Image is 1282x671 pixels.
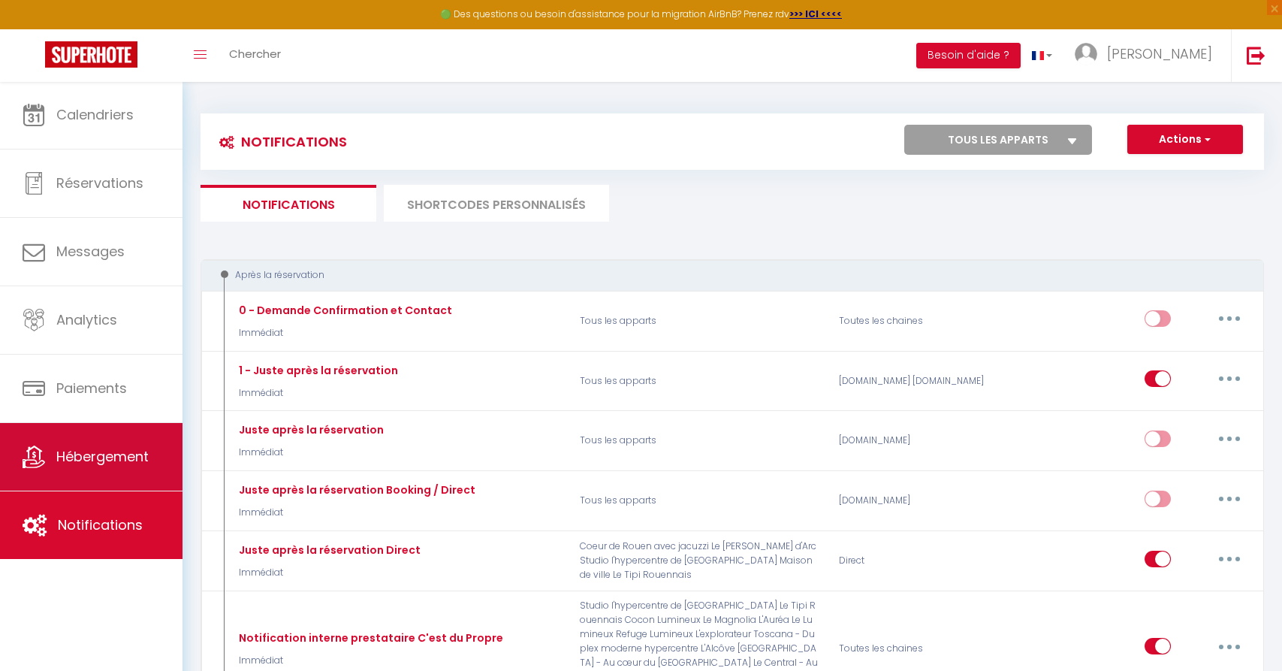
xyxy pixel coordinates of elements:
p: Immédiat [235,386,398,400]
button: Actions [1127,125,1243,155]
button: Besoin d'aide ? [916,43,1021,68]
img: ... [1075,43,1097,65]
p: Tous les apparts [570,299,829,343]
div: Après la réservation [215,268,1229,283]
a: ... [PERSON_NAME] [1063,29,1231,82]
span: Réservations [56,174,143,192]
img: logout [1247,46,1265,65]
div: Direct [828,540,1001,583]
p: Coeur de Rouen avec jacuzzi Le [PERSON_NAME] d'Arc Studio l'hypercentre de [GEOGRAPHIC_DATA] Mais... [570,540,829,583]
span: Paiements [56,379,127,397]
div: [DOMAIN_NAME] [828,479,1001,523]
div: Juste après la réservation [235,422,384,438]
p: Tous les apparts [570,479,829,523]
img: Super Booking [45,41,137,68]
h3: Notifications [212,125,347,159]
li: SHORTCODES PERSONNALISÉS [384,185,609,222]
div: 1 - Juste après la réservation [235,362,398,379]
a: >>> ICI <<<< [789,8,842,20]
p: Immédiat [235,654,503,668]
span: [PERSON_NAME] [1107,44,1212,63]
div: [DOMAIN_NAME] [DOMAIN_NAME] [828,359,1001,403]
span: Messages [56,242,125,261]
span: Hébergement [56,447,149,466]
p: Immédiat [235,326,452,340]
span: Analytics [56,310,117,329]
li: Notifications [201,185,376,222]
p: Tous les apparts [570,359,829,403]
p: Immédiat [235,446,384,460]
div: Toutes les chaines [828,299,1001,343]
p: Tous les apparts [570,419,829,463]
div: Juste après la réservation Booking / Direct [235,482,475,498]
p: Immédiat [235,506,475,520]
span: Calendriers [56,105,134,124]
div: Notification interne prestataire C'est du Propre [235,630,503,646]
div: Juste après la réservation Direct [235,542,421,558]
span: Chercher [229,46,281,62]
span: Notifications [58,515,143,534]
div: 0 - Demande Confirmation et Contact [235,302,452,319]
div: [DOMAIN_NAME] [828,419,1001,463]
a: Chercher [218,29,292,82]
p: Immédiat [235,566,421,580]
